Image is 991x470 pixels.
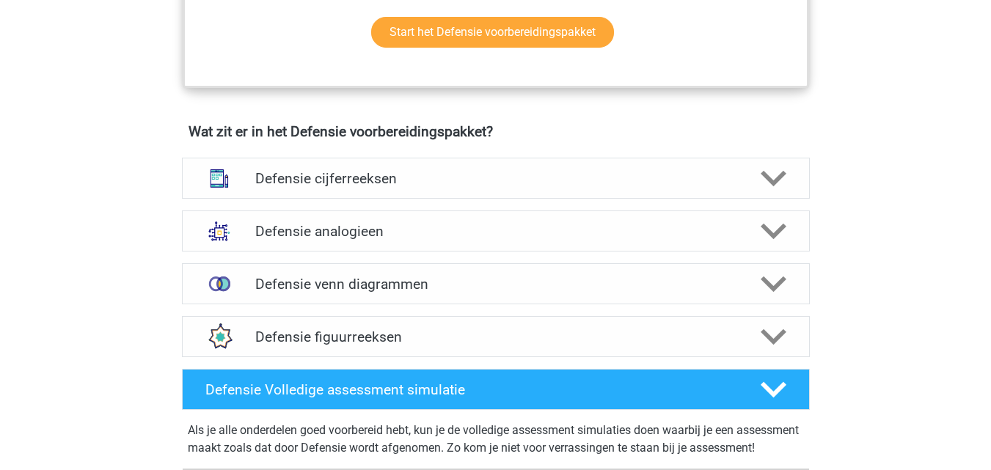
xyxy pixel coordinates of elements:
a: analogieen Defensie analogieen [176,210,816,251]
h4: Defensie Volledige assessment simulatie [205,381,736,398]
h4: Defensie cijferreeksen [255,170,736,187]
h4: Defensie figuurreeksen [255,328,736,345]
h4: Wat zit er in het Defensie voorbereidingspakket? [189,123,803,140]
a: figuurreeksen Defensie figuurreeksen [176,316,816,357]
img: figuurreeksen [200,317,238,356]
a: cijferreeksen Defensie cijferreeksen [176,158,816,199]
img: venn diagrammen [200,265,238,303]
a: Defensie Volledige assessment simulatie [176,369,816,410]
h4: Defensie venn diagrammen [255,276,736,293]
img: cijferreeksen [200,159,238,197]
div: Als je alle onderdelen goed voorbereid hebt, kun je de volledige assessment simulaties doen waarb... [188,422,804,463]
a: venn diagrammen Defensie venn diagrammen [176,263,816,304]
a: Start het Defensie voorbereidingspakket [371,17,614,48]
h4: Defensie analogieen [255,223,736,240]
img: analogieen [200,212,238,250]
